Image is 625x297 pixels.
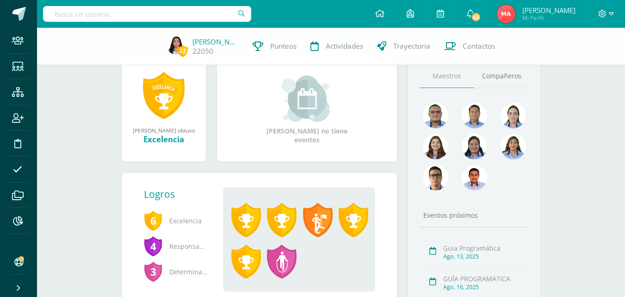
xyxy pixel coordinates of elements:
span: Excelencia [144,208,209,234]
span: Responsabilidad [144,234,209,259]
div: Eventos próximos [420,211,529,220]
img: event_small.png [282,76,332,122]
span: 3 [144,261,162,282]
a: Contactos [437,28,502,65]
span: Actividades [326,41,363,51]
img: a9adb280a5deb02de052525b0213cdb9.png [423,134,448,159]
img: a01a7cb88695f208475393b266728c8f.png [167,36,186,55]
div: [PERSON_NAME] no tiene eventos [261,76,353,144]
a: Trayectoria [370,28,437,65]
a: Punteos [246,28,303,65]
div: Logros [144,188,216,201]
div: GUÍA PROGRAMÁTICA [443,274,526,283]
img: cc0c97458428ff7fb5cd31c6f23e5075.png [462,165,487,190]
div: [PERSON_NAME] obtuvo [131,126,197,134]
a: [PERSON_NAME] [192,37,239,46]
a: Compañeros [474,64,529,88]
img: 8d3d044f6c5e0d360e86203a217bbd6d.png [497,5,515,23]
span: 43 [470,12,481,22]
div: Ago. 13, 2025 [443,253,526,260]
img: 2ac039123ac5bd71a02663c3aa063ac8.png [462,103,487,128]
span: 4 [144,235,162,257]
img: 99962f3fa423c9b8099341731b303440.png [423,103,448,128]
div: Ago. 16, 2025 [443,283,526,291]
span: Determinación [144,259,209,284]
span: Contactos [463,41,495,51]
span: Mi Perfil [522,14,575,22]
input: Busca un usuario... [43,6,251,22]
a: Actividades [303,28,370,65]
div: Excelencia [131,134,197,145]
span: [PERSON_NAME] [522,6,575,15]
a: Maestros [420,64,474,88]
span: Punteos [270,41,297,51]
img: b3275fa016b95109afc471d3b448d7ac.png [423,165,448,190]
img: 72fdff6db23ea16c182e3ba03ce826f1.png [501,134,526,159]
span: 22 [178,45,188,57]
div: Guía Programática [443,244,526,253]
img: 4a7f7f1a360f3d8e2a3425f4c4febaf9.png [462,134,487,159]
img: 375aecfb130304131abdbe7791f44736.png [501,103,526,128]
a: 22050 [192,46,213,56]
span: Trayectoria [393,41,430,51]
span: 6 [144,210,162,231]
